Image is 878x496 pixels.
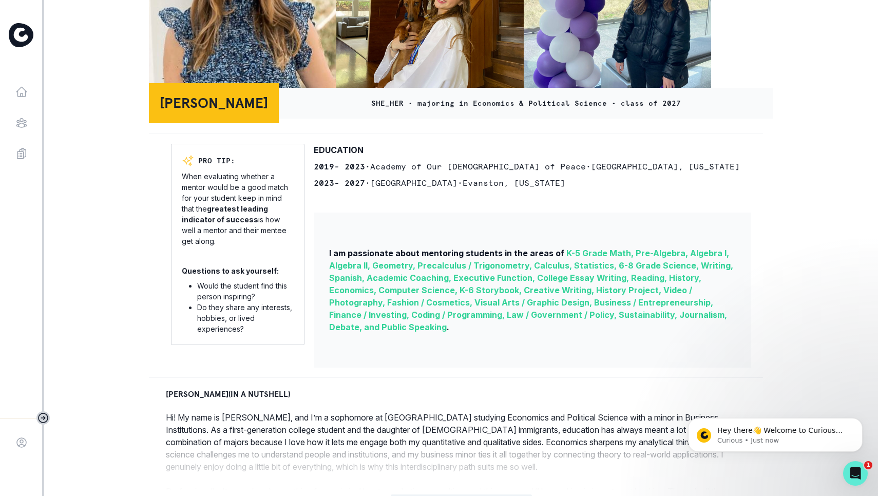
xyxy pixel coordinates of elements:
img: Curious Cardinals Logo [9,23,33,47]
iframe: Intercom notifications message [673,396,878,468]
p: When evaluating whether a mentor would be a good match for your student keep in mind that the is ... [182,171,294,246]
b: 2023 - 2027 [314,178,365,188]
p: [PERSON_NAME] [160,92,268,114]
li: Would the student find this person inspiring? [197,280,294,302]
p: EDUCATION [314,144,364,156]
span: 1 [864,461,872,469]
span: . [447,322,449,332]
p: SHE_HER • majoring in Economics & Political Science • class of 2027 [371,98,681,109]
span: • [GEOGRAPHIC_DATA] • Evanston , [US_STATE] [365,178,565,188]
p: PRO TIP: [198,156,235,166]
iframe: Intercom live chat [843,461,868,486]
b: 2019 - 2023 [314,161,365,171]
span: K-5 Grade Math, Pre-Algebra, Algebra I, Algebra II, Geometry, Precalculus / Trigonometry, Calculu... [329,248,733,332]
p: Hi! My name is [PERSON_NAME], and I’m a sophomore at [GEOGRAPHIC_DATA] studying Economics and Pol... [166,411,756,473]
button: Toggle sidebar [36,411,50,425]
b: greatest leading indicator of success [182,204,268,224]
li: Do they share any interests, hobbies, or lived experiences? [197,302,294,334]
p: [PERSON_NAME] (IN A NUTSHELL) [166,388,290,400]
span: • Academy of Our [DEMOGRAPHIC_DATA] of Peace • [GEOGRAPHIC_DATA] , [US_STATE] [365,161,740,171]
p: Questions to ask yourself: [182,265,279,276]
span: I am passionate about mentoring students in the areas of [329,248,564,258]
